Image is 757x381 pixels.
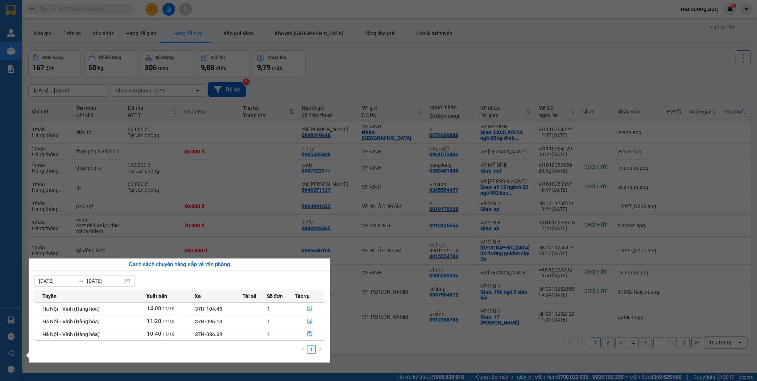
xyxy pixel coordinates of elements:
span: 1 [267,319,270,324]
span: 14:00 [147,305,161,312]
span: 1 [267,306,270,312]
button: file-done [295,303,324,315]
span: Tác vụ [295,292,310,300]
div: Danh sách chuyến hàng sắp về văn phòng [34,260,324,269]
span: swap-right [78,278,84,284]
li: Previous Page [298,345,307,354]
button: file-done [295,316,324,327]
span: Tuyến [42,292,57,300]
span: 11:20 [147,318,161,324]
span: Hà Nội - Vinh (Hàng hóa) [42,331,100,337]
li: Next Page [316,345,324,354]
span: 37H-104.45 [195,306,222,312]
span: 37H-096.13 [195,319,222,324]
span: 37H-086.09 [195,331,222,337]
button: right [316,345,324,354]
span: file-done [307,319,312,324]
span: right [318,347,322,351]
span: left [301,347,305,351]
button: file-done [295,328,324,340]
span: 1 [267,331,270,337]
span: Số đơn [267,292,283,300]
a: 1 [307,345,315,353]
span: to [78,278,84,284]
span: Tài xế [243,292,256,300]
span: Hà Nội - Vinh (Hàng hóa) [42,319,100,324]
span: Xe [195,292,201,300]
span: 11/10 [162,306,174,311]
span: file-done [307,331,312,337]
span: Xuất bến [146,292,167,300]
span: Hà Nội - Vinh (Hàng hóa) [42,306,100,312]
span: 11/10 [162,319,174,324]
input: Đến ngày [87,277,124,285]
button: left [298,345,307,354]
span: file-done [307,306,312,312]
span: 10:40 [147,331,161,337]
li: 1 [307,345,316,354]
input: Từ ngày [39,277,75,285]
span: 11/10 [162,332,174,337]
